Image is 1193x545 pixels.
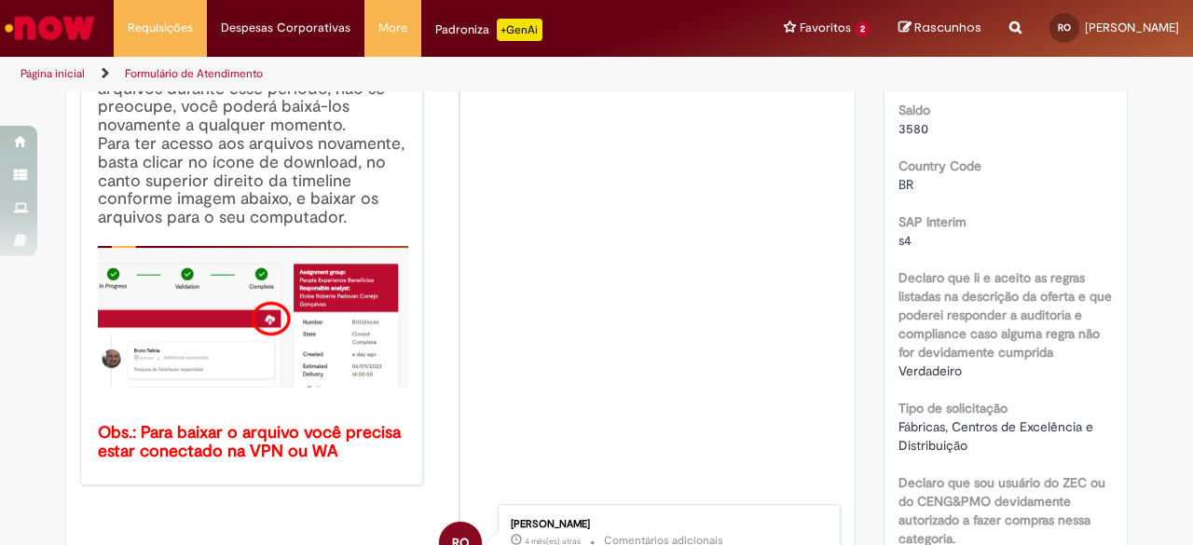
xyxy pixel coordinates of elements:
span: BR [898,176,913,193]
img: x_mdbda_azure_blob.picture2.png [98,246,408,388]
span: Rascunhos [914,19,981,36]
a: Página inicial [21,66,85,81]
span: Verdadeiro [898,362,962,379]
span: Despesas Corporativas [221,19,350,37]
p: +GenAi [497,19,542,41]
a: Rascunhos [898,20,981,37]
b: Tipo de solicitação [898,400,1008,416]
div: [PERSON_NAME] [511,519,821,530]
img: ServiceNow [2,9,98,47]
b: Saldo [898,102,930,118]
b: Obs.: Para baixar o arquivo você precisa estar conectado na VPN ou WA [98,422,405,462]
span: Fábricas, Centros de Excelência e Distribuição [898,418,1097,454]
b: Declaro que li e aceito as regras listadas na descrição da oferta e que poderei responder a audit... [898,269,1112,361]
span: Favoritos [800,19,851,37]
span: [PERSON_NAME] [1085,20,1179,35]
div: Padroniza [435,19,542,41]
a: Formulário de Atendimento [125,66,263,81]
b: Country Code [898,157,981,174]
span: 3580 [898,120,928,137]
b: SAP Interim [898,213,967,230]
span: 2 [855,21,871,37]
span: More [378,19,407,37]
span: s4 [898,232,912,249]
span: Requisições [128,19,193,37]
ul: Trilhas de página [14,57,781,91]
span: RO [1058,21,1071,34]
